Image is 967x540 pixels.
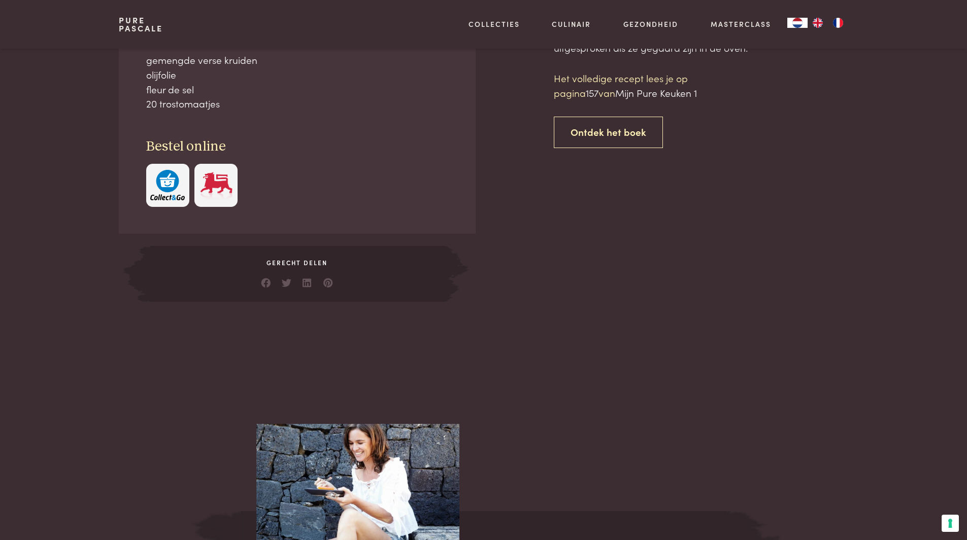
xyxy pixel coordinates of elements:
[119,16,163,32] a: PurePascale
[554,117,663,149] a: Ontdek het boek
[146,138,449,156] h3: Bestel online
[828,18,848,28] a: FR
[787,18,808,28] div: Language
[808,18,828,28] a: EN
[554,71,726,100] p: Het volledige recept lees je op pagina van
[469,19,520,29] a: Collecties
[146,67,449,82] div: olijfolie
[942,515,959,532] button: Uw voorkeuren voor toestemming voor trackingtechnologieën
[552,19,591,29] a: Culinair
[787,18,848,28] aside: Language selected: Nederlands
[586,86,598,99] span: 157
[150,170,185,201] img: c308188babc36a3a401bcb5cb7e020f4d5ab42f7cacd8327e500463a43eeb86c.svg
[711,19,771,29] a: Masterclass
[146,82,449,97] div: fleur de sel
[615,86,697,99] span: Mijn Pure Keuken 1
[623,19,678,29] a: Gezondheid
[808,18,848,28] ul: Language list
[146,53,449,67] div: gemengde verse kruiden
[146,96,449,111] div: 20 trostomaatjes
[787,18,808,28] a: NL
[199,170,234,201] img: Delhaize
[150,258,444,267] span: Gerecht delen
